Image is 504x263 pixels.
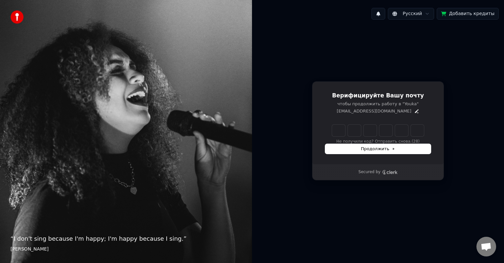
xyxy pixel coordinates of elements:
[325,92,431,100] h1: Верифицируйте Вашу почту
[382,170,398,174] a: Clerk logo
[325,144,431,154] button: Продолжить
[325,101,431,107] p: чтобы продолжить работу в "Youka"
[10,246,241,253] footer: [PERSON_NAME]
[10,10,24,24] img: youka
[476,237,496,256] div: Открытый чат
[361,146,395,152] span: Продолжить
[437,8,499,20] button: Добавить кредиты
[10,234,241,243] p: “ I don't sing because I'm happy; I'm happy because I sing. ”
[337,108,411,114] p: [EMAIL_ADDRESS][DOMAIN_NAME]
[332,125,424,136] input: Enter verification code
[414,109,419,114] button: Edit
[358,170,380,175] p: Secured by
